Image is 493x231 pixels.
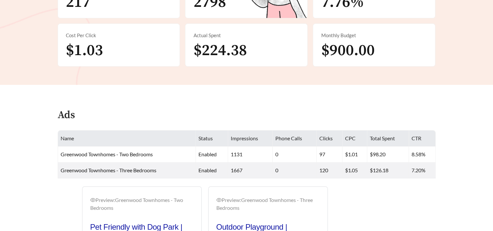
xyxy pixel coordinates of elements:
div: Monthly Budget [321,32,427,39]
th: Status [196,131,228,146]
span: CTR [412,135,421,141]
td: 1667 [228,162,273,178]
td: 7.20% [409,162,436,178]
span: CPC [345,135,355,141]
td: 120 [317,162,342,178]
span: enabled [198,167,217,173]
div: Preview: Greenwood Townhomes - Three Bedrooms [216,196,320,212]
td: 0 [273,146,317,162]
td: 0 [273,162,317,178]
td: 1131 [228,146,273,162]
div: Preview: Greenwood Townhomes - Two Bedrooms [90,196,194,212]
h4: Ads [58,110,75,121]
th: Clicks [317,131,342,146]
td: $98.20 [367,146,409,162]
span: $1.03 [66,41,103,60]
th: Phone Calls [273,131,317,146]
td: 97 [317,146,342,162]
td: 8.58% [409,146,436,162]
div: Cost Per Click [66,32,172,39]
th: Impressions [228,131,273,146]
span: eye [216,197,222,203]
td: $126.18 [367,162,409,178]
span: enabled [198,151,217,157]
th: Name [58,131,196,146]
div: Actual Spent [193,32,299,39]
span: $224.38 [193,41,247,60]
span: eye [90,197,95,203]
span: Greenwood Townhomes - Two Bedrooms [61,151,153,157]
span: $900.00 [321,41,374,60]
th: Total Spent [367,131,409,146]
td: $1.01 [342,146,367,162]
span: Greenwood Townhomes - Three Bedrooms [61,167,156,173]
td: $1.05 [342,162,367,178]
